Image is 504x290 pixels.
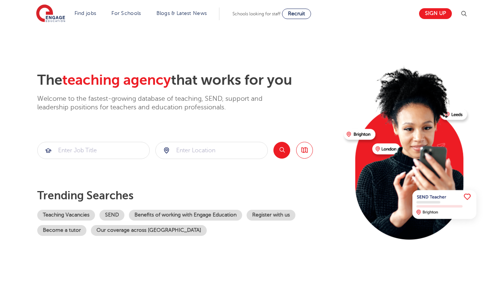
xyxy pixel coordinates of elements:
div: Submit [155,142,268,159]
input: Submit [156,142,267,159]
a: Recruit [282,9,311,19]
input: Submit [38,142,149,159]
a: Benefits of working with Engage Education [129,210,242,221]
p: Trending searches [37,189,338,202]
h2: The that works for you [37,72,338,89]
p: Welcome to the fastest-growing database of teaching, SEND, support and leadership positions for t... [37,94,283,112]
a: Teaching Vacancies [37,210,95,221]
button: Search [273,142,290,159]
a: Find jobs [75,10,96,16]
a: Blogs & Latest News [156,10,207,16]
span: Schools looking for staff [232,11,280,16]
a: Sign up [419,8,452,19]
span: teaching agency [62,72,171,88]
span: Recruit [288,11,305,16]
a: Become a tutor [37,225,86,236]
img: Engage Education [36,4,65,23]
a: Our coverage across [GEOGRAPHIC_DATA] [91,225,207,236]
a: For Schools [111,10,141,16]
a: Register with us [247,210,295,221]
div: Submit [37,142,150,159]
a: SEND [99,210,124,221]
